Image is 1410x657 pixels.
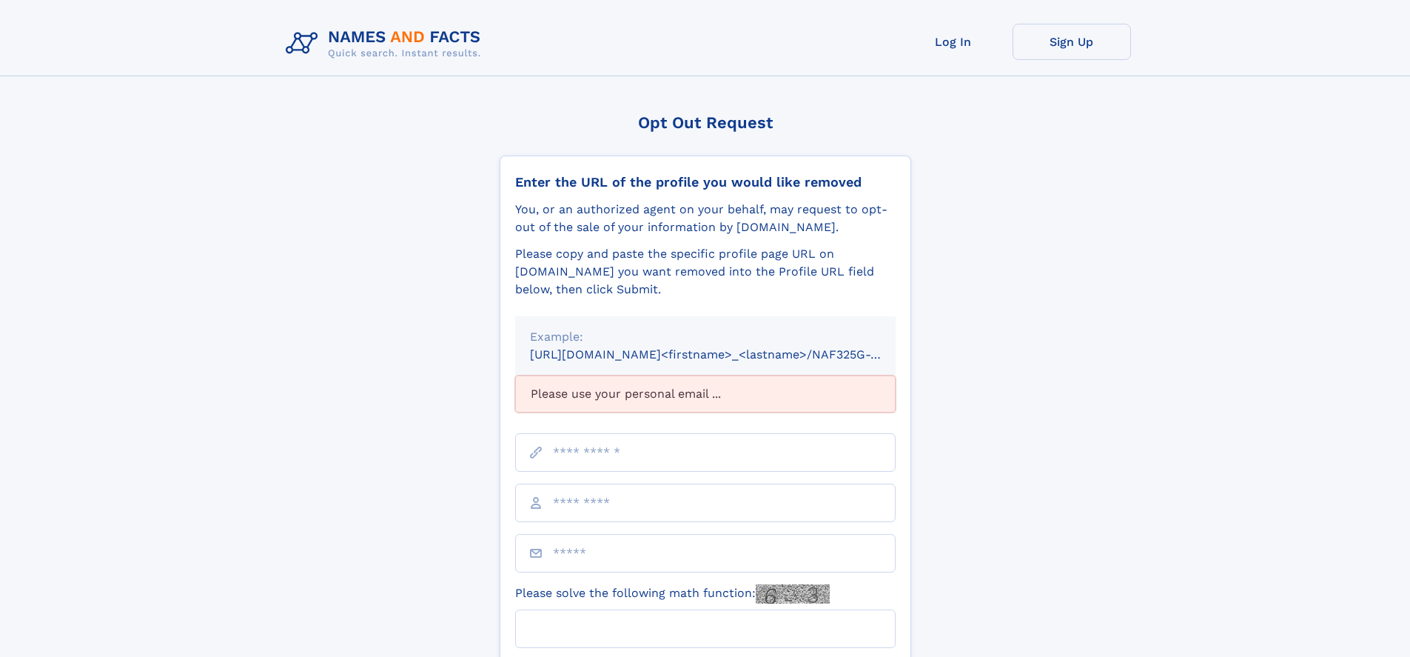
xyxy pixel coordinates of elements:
div: You, or an authorized agent on your behalf, may request to opt-out of the sale of your informatio... [515,201,896,236]
img: Logo Names and Facts [280,24,493,64]
div: Opt Out Request [500,113,911,132]
div: Example: [530,328,881,346]
div: Enter the URL of the profile you would like removed [515,174,896,190]
div: Please use your personal email ... [515,376,896,413]
div: Please copy and paste the specific profile page URL on [DOMAIN_NAME] you want removed into the Pr... [515,245,896,299]
small: [URL][DOMAIN_NAME]<firstname>_<lastname>/NAF325G-xxxxxxxx [530,347,924,361]
label: Please solve the following math function: [515,584,830,604]
a: Log In [894,24,1013,60]
a: Sign Up [1013,24,1131,60]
